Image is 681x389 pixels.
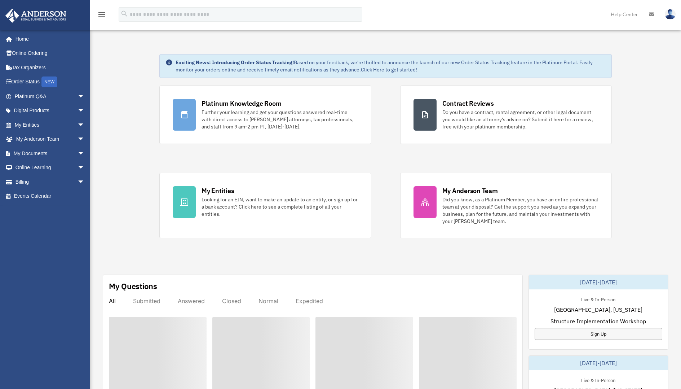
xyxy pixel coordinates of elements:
span: arrow_drop_down [78,118,92,132]
div: Contract Reviews [442,99,494,108]
i: menu [97,10,106,19]
div: Answered [178,297,205,305]
div: Normal [258,297,278,305]
div: Based on your feedback, we're thrilled to announce the launch of our new Order Status Tracking fe... [176,59,606,73]
img: User Pic [665,9,676,19]
div: My Questions [109,281,157,292]
i: search [120,10,128,18]
div: Looking for an EIN, want to make an update to an entity, or sign up for a bank account? Click her... [202,196,358,218]
div: Further your learning and get your questions answered real-time with direct access to [PERSON_NAM... [202,109,358,130]
div: Expedited [296,297,323,305]
div: My Anderson Team [442,186,498,195]
a: Order StatusNEW [5,75,96,89]
strong: Exciting News: Introducing Order Status Tracking! [176,59,294,66]
span: Structure Implementation Workshop [550,317,646,325]
span: [GEOGRAPHIC_DATA], [US_STATE] [554,305,642,314]
img: Anderson Advisors Platinum Portal [3,9,68,23]
a: Contract Reviews Do you have a contract, rental agreement, or other legal document you would like... [400,86,612,144]
a: Digital Productsarrow_drop_down [5,104,96,118]
a: My Documentsarrow_drop_down [5,146,96,161]
span: arrow_drop_down [78,161,92,175]
a: My Entitiesarrow_drop_down [5,118,96,132]
a: menu [97,13,106,19]
span: arrow_drop_down [78,132,92,147]
a: Online Learningarrow_drop_down [5,161,96,175]
span: arrow_drop_down [78,104,92,118]
div: Submitted [133,297,160,305]
a: My Anderson Team Did you know, as a Platinum Member, you have an entire professional team at your... [400,173,612,238]
span: arrow_drop_down [78,89,92,104]
div: My Entities [202,186,234,195]
a: Events Calendar [5,189,96,204]
span: arrow_drop_down [78,175,92,189]
div: [DATE]-[DATE] [529,356,668,370]
a: Platinum Q&Aarrow_drop_down [5,89,96,104]
a: Sign Up [535,328,662,340]
div: Live & In-Person [575,295,621,303]
div: All [109,297,116,305]
a: Tax Organizers [5,60,96,75]
a: Platinum Knowledge Room Further your learning and get your questions answered real-time with dire... [159,86,371,144]
div: Did you know, as a Platinum Member, you have an entire professional team at your disposal? Get th... [442,196,599,225]
a: Online Ordering [5,46,96,61]
span: arrow_drop_down [78,146,92,161]
div: Do you have a contract, rental agreement, or other legal document you would like an attorney's ad... [442,109,599,130]
div: Live & In-Person [575,376,621,384]
a: Click Here to get started! [361,66,417,73]
div: Closed [222,297,241,305]
a: Home [5,32,92,46]
a: My Entities Looking for an EIN, want to make an update to an entity, or sign up for a bank accoun... [159,173,371,238]
div: [DATE]-[DATE] [529,275,668,289]
div: NEW [41,77,57,87]
a: Billingarrow_drop_down [5,175,96,189]
div: Platinum Knowledge Room [202,99,282,108]
a: My Anderson Teamarrow_drop_down [5,132,96,147]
